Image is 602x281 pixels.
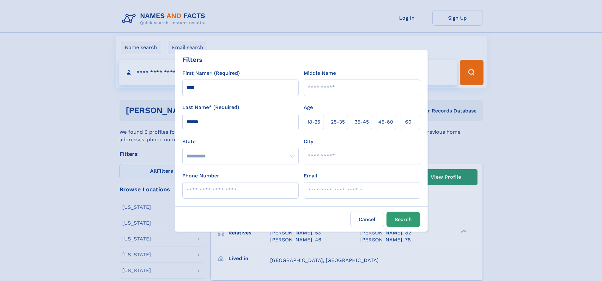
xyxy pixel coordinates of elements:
span: 60+ [405,118,415,126]
label: City [304,138,313,145]
span: 18‑25 [307,118,320,126]
div: Filters [182,55,203,64]
label: Last Name* (Required) [182,104,239,111]
button: Search [386,212,420,227]
label: State [182,138,299,145]
span: 35‑45 [355,118,369,126]
label: First Name* (Required) [182,69,240,77]
label: Phone Number [182,172,219,180]
label: Middle Name [304,69,336,77]
label: Age [304,104,313,111]
span: 25‑35 [331,118,345,126]
label: Cancel [350,212,384,227]
label: Email [304,172,317,180]
span: 45‑60 [378,118,393,126]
